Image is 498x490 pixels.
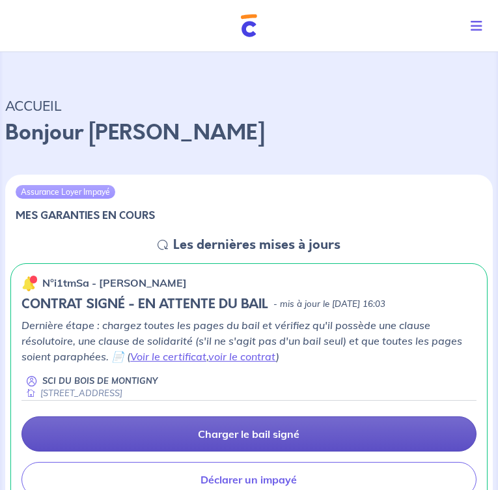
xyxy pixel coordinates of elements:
[5,94,493,117] p: ACCUEIL
[16,209,155,222] h6: MES GARANTIES EN COURS
[21,387,122,399] div: [STREET_ADDRESS]
[42,275,187,291] p: n°i1tmSa - [PERSON_NAME]
[5,117,493,149] p: Bonjour [PERSON_NAME]
[199,427,300,440] p: Charger le bail signé
[16,185,115,198] div: Assurance Loyer Impayé
[208,350,276,363] a: voir le contrat
[173,237,340,253] h5: Les dernières mises à jours
[21,317,477,364] p: Dernière étape : chargez toutes les pages du bail et vérifiez qu'il possède une clause résolutoir...
[21,296,477,312] div: state: CONTRACT-SIGNED, Context: NEW,CHOOSE-CERTIFICATE,ALONE,LESSOR-DOCUMENTS
[21,276,37,291] img: 🔔
[21,416,477,452] a: Charger le bail signé
[21,296,268,312] h5: CONTRAT SIGNÉ - EN ATTENTE DU BAIL
[241,14,257,37] img: Cautioneo
[460,9,498,43] button: Toggle navigation
[130,350,206,363] a: Voir le certificat
[42,375,158,387] p: SCI DU BOIS DE MONTIGNY
[273,298,385,311] p: - mis à jour le [DATE] 16:03
[201,473,297,486] p: Déclarer un impayé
